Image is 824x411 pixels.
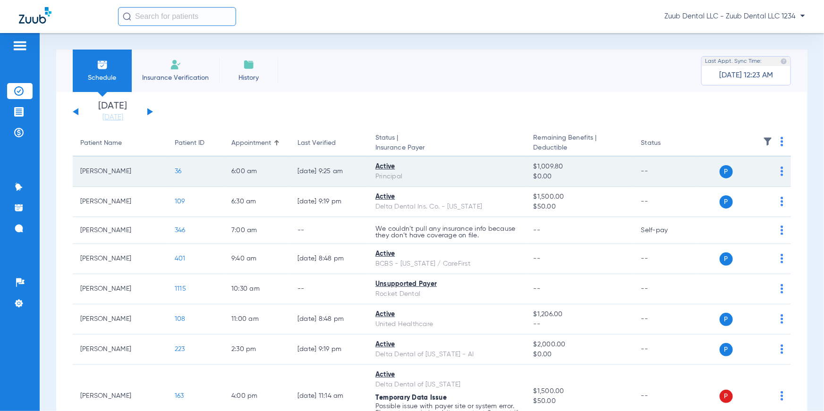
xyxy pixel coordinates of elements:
[634,217,697,244] td: Self-pay
[297,138,360,148] div: Last Verified
[534,192,626,202] span: $1,500.00
[175,346,185,352] span: 223
[634,244,697,274] td: --
[226,73,271,83] span: History
[231,138,282,148] div: Appointment
[375,350,518,360] div: Delta Dental of [US_STATE] - AI
[781,137,783,146] img: group-dot-blue.svg
[777,366,824,411] iframe: Chat Widget
[781,226,783,235] img: group-dot-blue.svg
[534,310,626,319] span: $1,206.00
[534,172,626,182] span: $0.00
[375,143,518,153] span: Insurance Payer
[85,113,141,122] a: [DATE]
[375,340,518,350] div: Active
[781,284,783,294] img: group-dot-blue.svg
[224,244,290,274] td: 9:40 AM
[634,130,697,157] th: Status
[664,12,805,21] span: Zuub Dental LLC - Zuub Dental LLC 1234
[375,380,518,390] div: Delta Dental of [US_STATE]
[375,249,518,259] div: Active
[73,244,167,274] td: [PERSON_NAME]
[175,227,186,234] span: 346
[534,319,626,329] span: --
[534,162,626,172] span: $1,009.80
[175,255,186,262] span: 401
[290,304,368,335] td: [DATE] 8:48 PM
[175,138,204,148] div: Patient ID
[720,390,733,403] span: P
[720,195,733,209] span: P
[375,192,518,202] div: Active
[719,71,773,80] span: [DATE] 12:23 AM
[534,386,626,396] span: $1,500.00
[720,343,733,356] span: P
[534,350,626,360] span: $0.00
[243,59,255,70] img: History
[534,227,541,234] span: --
[375,259,518,269] div: BCBS - [US_STATE] / CareFirst
[720,252,733,266] span: P
[175,285,186,292] span: 1115
[375,289,518,299] div: Rocket Dental
[12,40,27,51] img: hamburger-icon
[231,138,271,148] div: Appointment
[175,393,184,399] span: 163
[368,130,526,157] th: Status |
[375,162,518,172] div: Active
[175,316,186,322] span: 108
[634,335,697,365] td: --
[534,285,541,292] span: --
[123,12,131,21] img: Search Icon
[85,101,141,122] li: [DATE]
[80,138,160,148] div: Patient Name
[80,73,125,83] span: Schedule
[781,314,783,324] img: group-dot-blue.svg
[175,138,216,148] div: Patient ID
[175,198,185,205] span: 109
[634,157,697,187] td: --
[290,244,368,274] td: [DATE] 8:48 PM
[73,304,167,335] td: [PERSON_NAME]
[720,313,733,326] span: P
[526,130,634,157] th: Remaining Benefits |
[375,310,518,319] div: Active
[375,172,518,182] div: Principal
[634,187,697,217] td: --
[224,335,290,365] td: 2:30 PM
[375,319,518,329] div: United Healthcare
[73,217,167,244] td: [PERSON_NAME]
[19,7,51,24] img: Zuub Logo
[224,217,290,244] td: 7:00 AM
[781,197,783,206] img: group-dot-blue.svg
[705,57,762,66] span: Last Appt. Sync Time:
[375,394,447,401] span: Temporary Data Issue
[73,187,167,217] td: [PERSON_NAME]
[80,138,122,148] div: Patient Name
[97,59,108,70] img: Schedule
[375,202,518,212] div: Delta Dental Ins. Co. - [US_STATE]
[297,138,336,148] div: Last Verified
[170,59,181,70] img: Manual Insurance Verification
[534,143,626,153] span: Deductible
[224,187,290,217] td: 6:30 AM
[375,226,518,239] p: We couldn’t pull any insurance info because they don’t have coverage on file.
[290,217,368,244] td: --
[720,165,733,178] span: P
[534,396,626,406] span: $50.00
[634,304,697,335] td: --
[534,255,541,262] span: --
[534,340,626,350] span: $2,000.00
[290,187,368,217] td: [DATE] 9:19 PM
[73,157,167,187] td: [PERSON_NAME]
[73,274,167,304] td: [PERSON_NAME]
[375,279,518,289] div: Unsupported Payer
[224,304,290,335] td: 11:00 AM
[73,335,167,365] td: [PERSON_NAME]
[290,335,368,365] td: [DATE] 9:19 PM
[781,344,783,354] img: group-dot-blue.svg
[781,254,783,263] img: group-dot-blue.svg
[781,167,783,176] img: group-dot-blue.svg
[290,157,368,187] td: [DATE] 9:25 AM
